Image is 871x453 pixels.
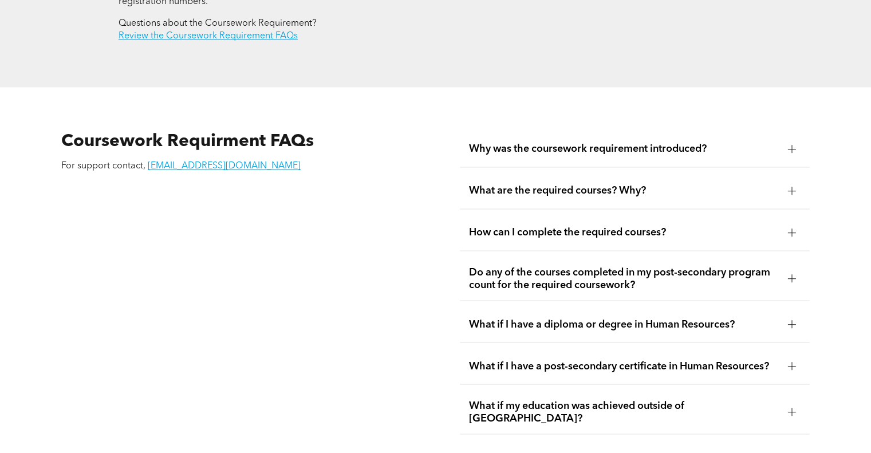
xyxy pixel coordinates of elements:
[469,184,778,197] span: What are the required courses? Why?
[61,161,145,171] span: For support contact,
[469,266,778,291] span: Do any of the courses completed in my post-secondary program count for the required coursework?
[148,161,301,171] a: [EMAIL_ADDRESS][DOMAIN_NAME]
[119,31,298,41] a: Review the Coursework Requirement FAQs
[469,399,778,424] span: What if my education was achieved outside of [GEOGRAPHIC_DATA]?
[469,318,778,330] span: What if I have a diploma or degree in Human Resources?
[61,133,314,150] span: Coursework Requirment FAQs
[119,19,317,28] span: Questions about the Coursework Requirement?
[469,143,778,155] span: Why was the coursework requirement introduced?
[469,360,778,372] span: What if I have a post-secondary certificate in Human Resources?
[469,226,778,239] span: How can I complete the required courses?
